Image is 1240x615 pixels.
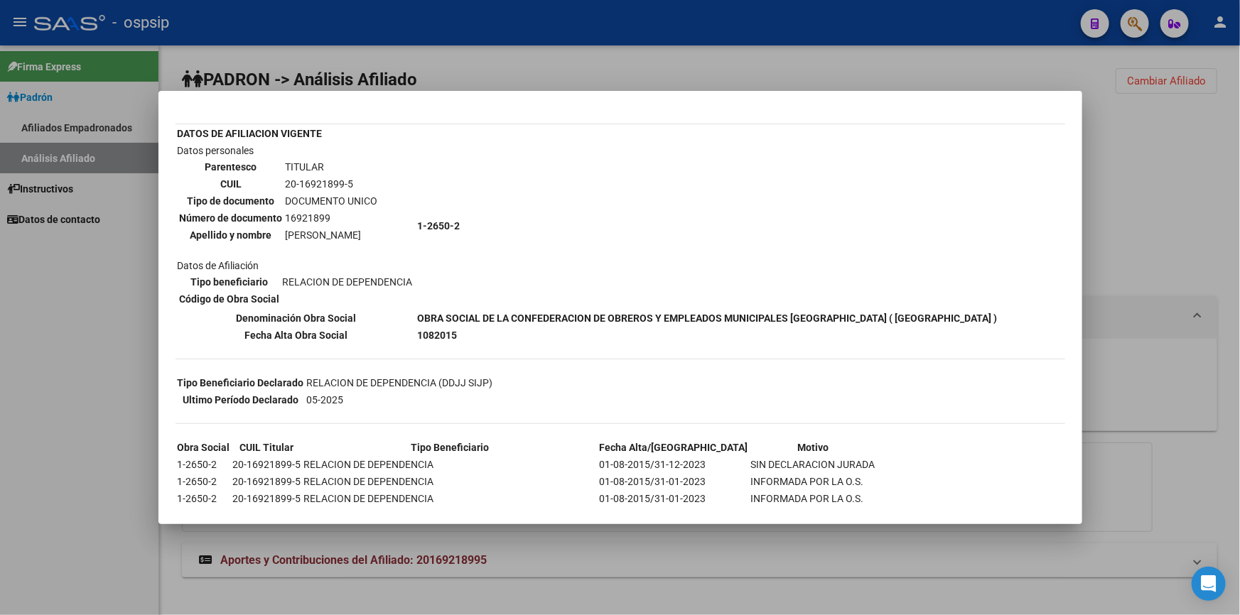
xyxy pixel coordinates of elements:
td: INFORMADA POR LA O.S. [750,491,877,506]
th: Tipo beneficiario [179,274,281,290]
td: RELACION DE DEPENDENCIA (DDJJ SIJP) [306,375,494,391]
td: RELACION DE DEPENDENCIA [282,274,414,290]
td: RELACION DE DEPENDENCIA [303,457,598,472]
th: CUIL Titular [232,440,302,455]
th: Fecha Alta/[GEOGRAPHIC_DATA] [599,440,749,455]
td: 20-16921899-5 [285,176,379,192]
td: 01-08-2015/31-12-2023 [599,457,749,472]
th: Tipo de documento [179,193,284,209]
td: 1-2650-2 [177,474,231,489]
td: 01-08-2015/31-01-2023 [599,491,749,506]
td: SIN DECLARACION JURADA [750,457,877,472]
b: DATOS DE AFILIACION VIGENTE [178,128,323,139]
td: RELACION DE DEPENDENCIA [303,491,598,506]
td: 1-2650-2 [177,457,231,472]
th: Tipo Beneficiario [303,440,598,455]
td: 01-08-2015/31-01-2023 [599,474,749,489]
th: CUIL [179,176,284,192]
div: Open Intercom Messenger [1192,567,1226,601]
td: 05-2025 [306,392,494,408]
th: Motivo [750,440,877,455]
th: Apellido y nombre [179,227,284,243]
td: 16921899 [285,210,379,226]
th: Denominación Obra Social [177,310,416,326]
td: Datos personales Datos de Afiliación [177,143,416,309]
th: Fecha Alta Obra Social [177,327,416,343]
th: Obra Social [177,440,231,455]
td: [PERSON_NAME] [285,227,379,243]
td: 1-2650-2 [177,491,231,506]
td: RELACION DE DEPENDENCIA [303,474,598,489]
th: Tipo Beneficiario Declarado [177,375,305,391]
td: 20-16921899-5 [232,491,302,506]
th: Parentesco [179,159,284,175]
th: Número de documento [179,210,284,226]
th: Ultimo Período Declarado [177,392,305,408]
td: DOCUMENTO UNICO [285,193,379,209]
b: 1082015 [418,330,458,341]
td: 20-16921899-5 [232,457,302,472]
td: TITULAR [285,159,379,175]
b: OBRA SOCIAL DE LA CONFEDERACION DE OBREROS Y EMPLEADOS MUNICIPALES [GEOGRAPHIC_DATA] ( [GEOGRAPHI... [418,312,998,324]
th: Código de Obra Social [179,291,281,307]
td: 20-16921899-5 [232,474,302,489]
td: INFORMADA POR LA O.S. [750,474,877,489]
b: 1-2650-2 [418,220,460,232]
